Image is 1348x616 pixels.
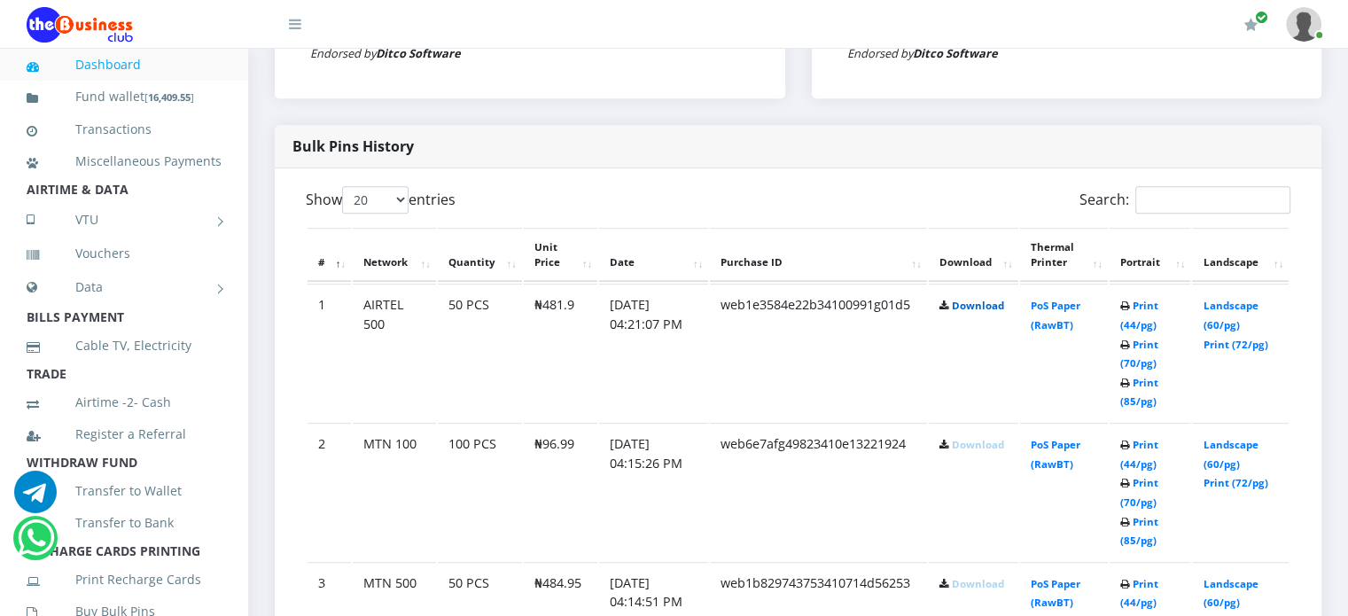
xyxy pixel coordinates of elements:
[148,90,191,104] b: 16,409.55
[1203,299,1258,331] a: Landscape (60/pg)
[144,90,194,104] small: [ ]
[1120,577,1158,610] a: Print (44/pg)
[710,228,927,283] th: Purchase ID: activate to sort column ascending
[1135,186,1290,214] input: Search:
[524,228,597,283] th: Unit Price: activate to sort column ascending
[353,423,436,560] td: MTN 100
[27,471,222,511] a: Transfer to Wallet
[14,484,57,513] a: Chat for support
[27,198,222,242] a: VTU
[27,559,222,600] a: Print Recharge Cards
[1120,515,1158,548] a: Print (85/pg)
[1244,18,1258,32] i: Renew/Upgrade Subscription
[18,530,54,559] a: Chat for support
[524,284,597,421] td: ₦481.9
[1203,438,1258,471] a: Landscape (60/pg)
[353,284,436,421] td: AIRTEL 500
[306,186,456,214] label: Show entries
[27,7,133,43] img: Logo
[27,109,222,150] a: Transactions
[929,228,1018,283] th: Download: activate to sort column ascending
[27,503,222,543] a: Transfer to Bank
[1079,186,1290,214] label: Search:
[1031,438,1080,471] a: PoS Paper (RawBT)
[308,284,351,421] td: 1
[342,186,409,214] select: Showentries
[1120,438,1158,471] a: Print (44/pg)
[1203,476,1267,489] a: Print (72/pg)
[27,141,222,182] a: Miscellaneous Payments
[438,228,522,283] th: Quantity: activate to sort column ascending
[1031,299,1080,331] a: PoS Paper (RawBT)
[1255,11,1268,24] span: Renew/Upgrade Subscription
[438,284,522,421] td: 50 PCS
[524,423,597,560] td: ₦96.99
[1020,228,1108,283] th: Thermal Printer: activate to sort column ascending
[1120,376,1158,409] a: Print (85/pg)
[1203,577,1258,610] a: Landscape (60/pg)
[292,136,414,156] strong: Bulk Pins History
[1110,228,1191,283] th: Portrait: activate to sort column ascending
[599,423,708,560] td: [DATE] 04:15:26 PM
[438,423,522,560] td: 100 PCS
[27,265,222,309] a: Data
[27,325,222,366] a: Cable TV, Electricity
[710,423,927,560] td: web6e7afg49823410e13221924
[952,577,1004,590] a: Download
[1120,299,1158,331] a: Print (44/pg)
[952,299,1004,312] a: Download
[847,45,998,61] small: Endorsed by
[27,414,222,455] a: Register a Referral
[27,44,222,85] a: Dashboard
[308,228,351,283] th: #: activate to sort column descending
[308,423,351,560] td: 2
[1120,338,1158,370] a: Print (70/pg)
[27,382,222,423] a: Airtime -2- Cash
[952,438,1004,451] a: Download
[1286,7,1321,42] img: User
[599,228,708,283] th: Date: activate to sort column ascending
[599,284,708,421] td: [DATE] 04:21:07 PM
[27,76,222,118] a: Fund wallet[16,409.55]
[353,228,436,283] th: Network: activate to sort column ascending
[27,233,222,274] a: Vouchers
[1203,338,1267,351] a: Print (72/pg)
[913,45,998,61] strong: Ditco Software
[376,45,461,61] strong: Ditco Software
[710,284,927,421] td: web1e3584e22b34100991g01d5
[1031,577,1080,610] a: PoS Paper (RawBT)
[1120,476,1158,509] a: Print (70/pg)
[1192,228,1289,283] th: Landscape: activate to sort column ascending
[310,45,461,61] small: Endorsed by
